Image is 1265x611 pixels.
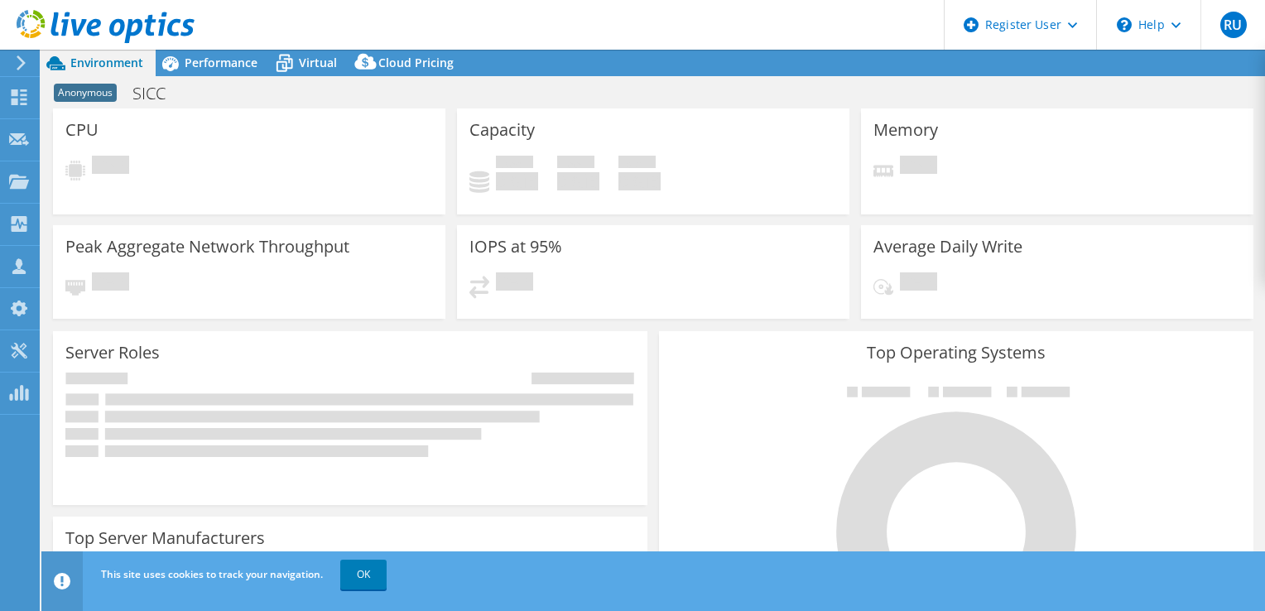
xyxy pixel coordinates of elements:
span: Used [496,156,533,172]
h3: Memory [873,121,938,139]
span: Pending [92,156,129,178]
span: Pending [496,272,533,295]
h3: Server Roles [65,344,160,362]
h3: Capacity [469,121,535,139]
span: Performance [185,55,257,70]
span: Environment [70,55,143,70]
h3: Peak Aggregate Network Throughput [65,238,349,256]
span: RU [1220,12,1247,38]
h1: SICC [125,84,191,103]
svg: \n [1117,17,1132,32]
h3: Top Operating Systems [671,344,1241,362]
span: Pending [92,272,129,295]
a: OK [340,560,387,589]
span: This site uses cookies to track your navigation. [101,567,323,581]
span: Total [618,156,656,172]
span: Anonymous [54,84,117,102]
h3: IOPS at 95% [469,238,562,256]
h4: 0 GiB [618,172,661,190]
span: Virtual [299,55,337,70]
span: Cloud Pricing [378,55,454,70]
h4: 0 GiB [496,172,538,190]
span: Free [557,156,594,172]
h3: Average Daily Write [873,238,1022,256]
span: Pending [900,156,937,178]
h3: CPU [65,121,99,139]
h4: 0 GiB [557,172,599,190]
span: Pending [900,272,937,295]
h3: Top Server Manufacturers [65,529,265,547]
